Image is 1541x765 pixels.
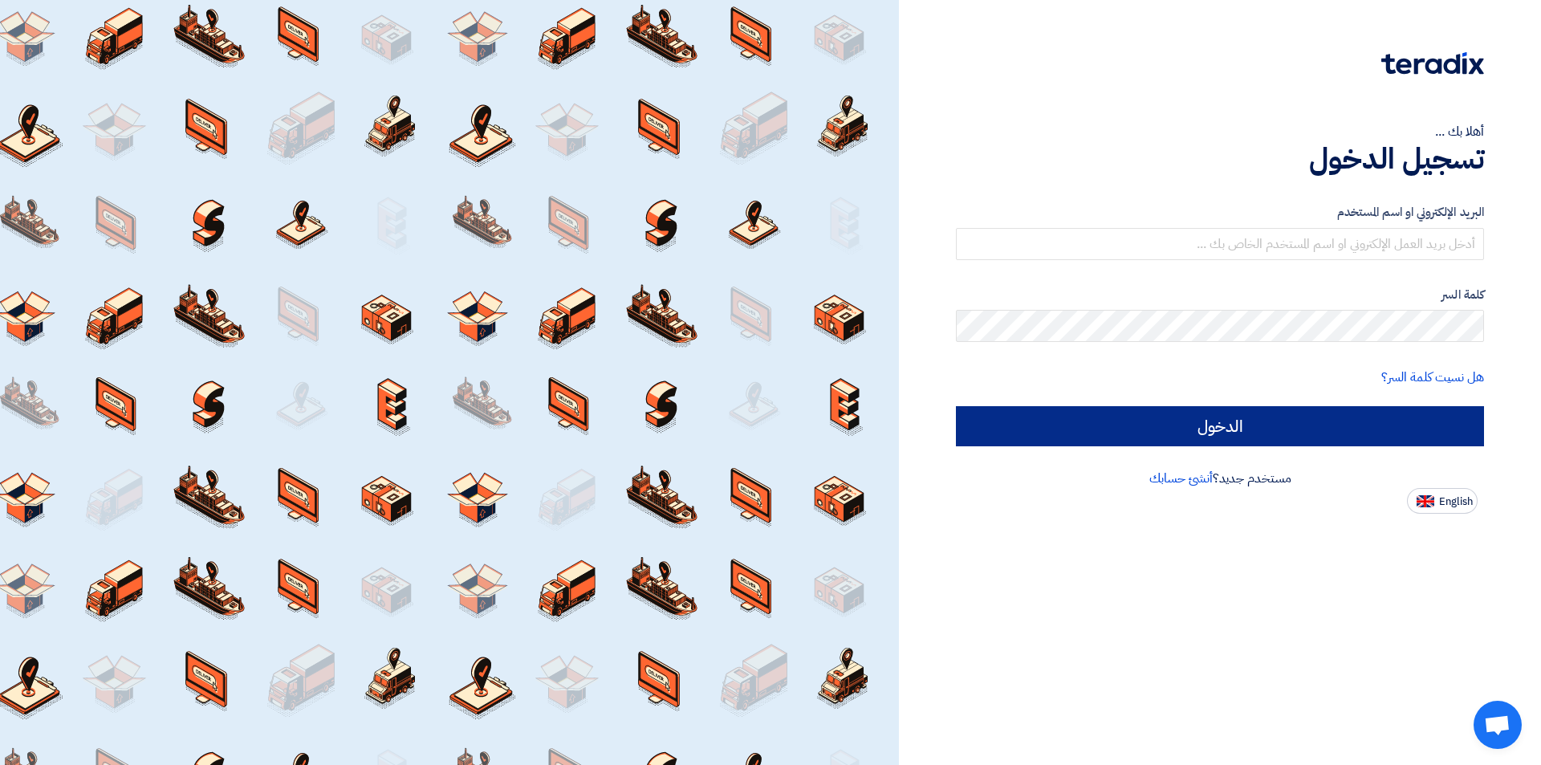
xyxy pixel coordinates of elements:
a: أنشئ حسابك [1149,469,1213,488]
div: Open chat [1474,701,1522,749]
span: English [1439,496,1473,507]
div: أهلا بك ... [956,122,1484,141]
img: Teradix logo [1381,52,1484,75]
a: هل نسيت كلمة السر؟ [1381,368,1484,387]
img: en-US.png [1417,495,1434,507]
input: الدخول [956,406,1484,446]
h1: تسجيل الدخول [956,141,1484,177]
input: أدخل بريد العمل الإلكتروني او اسم المستخدم الخاص بك ... [956,228,1484,260]
label: كلمة السر [956,286,1484,304]
div: مستخدم جديد؟ [956,469,1484,488]
label: البريد الإلكتروني او اسم المستخدم [956,203,1484,222]
button: English [1407,488,1478,514]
